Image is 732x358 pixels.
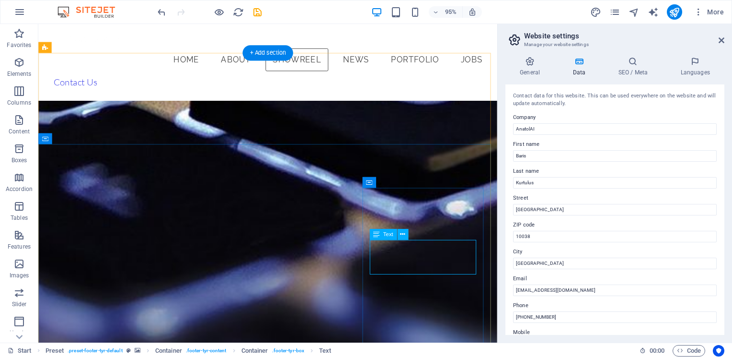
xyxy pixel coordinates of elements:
[156,6,167,18] button: undo
[6,185,33,193] p: Accordion
[241,345,268,357] span: Container
[558,57,604,77] h4: Data
[629,6,640,18] button: navigator
[272,345,304,357] span: . footer-tyr-box
[11,156,27,164] p: Boxes
[650,345,664,357] span: 00 00
[429,6,463,18] button: 95%
[135,348,140,353] i: This element contains a background
[513,273,717,285] label: Email
[11,214,28,222] p: Tables
[677,345,701,357] span: Code
[513,112,717,123] label: Company
[468,8,477,16] i: On resize automatically adjust zoom level to fit chosen device.
[524,32,724,40] h2: Website settings
[524,40,705,49] h3: Manage your website settings
[513,192,717,204] label: Street
[648,7,659,18] i: AI Writer
[443,6,458,18] h6: 95%
[68,345,122,357] span: . preset-footer-tyr-default
[513,166,717,177] label: Last name
[126,348,131,353] i: This element is a customizable preset
[232,6,244,18] button: reload
[673,345,705,357] button: Code
[629,7,640,18] i: Navigator
[252,7,263,18] i: Save (Ctrl+S)
[46,345,332,357] nav: breadcrumb
[513,300,717,311] label: Phone
[694,7,724,17] span: More
[10,329,29,337] p: Header
[513,327,717,338] label: Mobile
[648,6,659,18] button: text_generator
[505,57,558,77] h4: General
[609,6,621,18] button: pages
[604,57,666,77] h4: SEO / Meta
[590,6,602,18] button: design
[513,92,717,108] div: Contact data for this website. This can be used everywhere on the website and will update automat...
[609,7,620,18] i: Pages (Ctrl+Alt+S)
[590,7,601,18] i: Design (Ctrl+Alt+Y)
[666,57,724,77] h4: Languages
[55,6,127,18] img: Editor Logo
[513,246,717,258] label: City
[8,243,31,251] p: Features
[155,345,182,357] span: Click to select. Double-click to edit
[10,272,29,279] p: Images
[640,345,665,357] h6: Session time
[9,128,30,135] p: Content
[513,139,717,150] label: First name
[186,345,227,357] span: . footer-tyr-content
[46,345,64,357] span: Click to select. Double-click to edit
[242,45,293,60] div: + Add section
[233,7,244,18] i: Reload page
[319,345,331,357] span: Click to select. Double-click to edit
[12,300,27,308] p: Slider
[669,7,680,18] i: Publish
[713,345,724,357] button: Usercentrics
[667,4,682,20] button: publish
[213,6,225,18] button: Click here to leave preview mode and continue editing
[7,99,31,107] p: Columns
[513,219,717,231] label: ZIP code
[656,347,658,354] span: :
[252,6,263,18] button: save
[8,345,32,357] a: Click to cancel selection. Double-click to open Pages
[383,232,393,237] span: Text
[7,70,32,78] p: Elements
[690,4,728,20] button: More
[156,7,167,18] i: Undo: Change text (Ctrl+Z)
[7,41,31,49] p: Favorites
